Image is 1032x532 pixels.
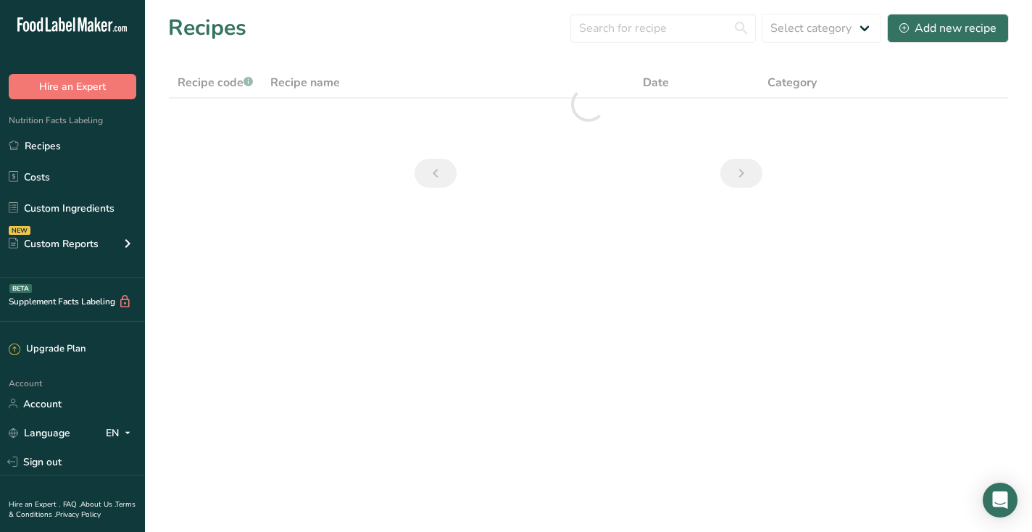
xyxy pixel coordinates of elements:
[168,12,246,44] h1: Recipes
[720,159,762,188] a: Next page
[887,14,1009,43] button: Add new recipe
[63,499,80,510] a: FAQ .
[9,499,60,510] a: Hire an Expert .
[106,424,136,441] div: EN
[9,226,30,235] div: NEW
[9,499,136,520] a: Terms & Conditions .
[9,342,86,357] div: Upgrade Plan
[9,74,136,99] button: Hire an Expert
[899,20,996,37] div: Add new recipe
[80,499,115,510] a: About Us .
[9,236,99,252] div: Custom Reports
[415,159,457,188] a: Previous page
[983,483,1018,518] div: Open Intercom Messenger
[56,510,101,520] a: Privacy Policy
[570,14,756,43] input: Search for recipe
[9,284,32,293] div: BETA
[9,420,70,446] a: Language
